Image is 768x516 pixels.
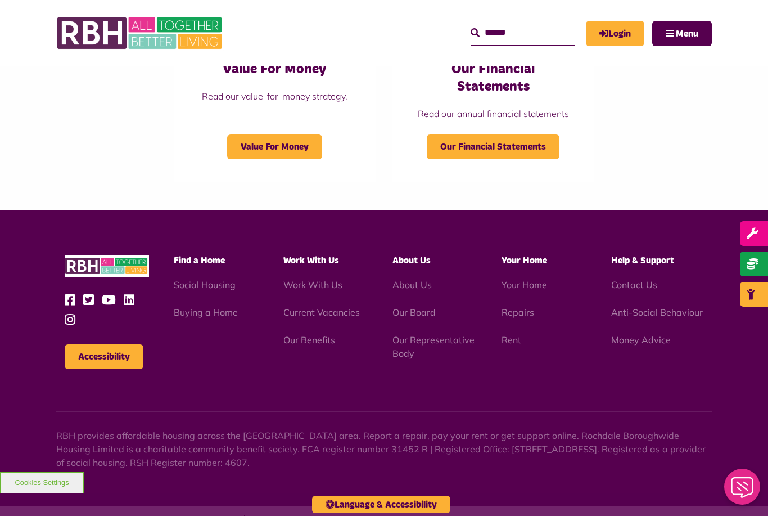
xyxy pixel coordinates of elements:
[611,256,674,265] span: Help & Support
[502,279,547,290] a: Your Home
[502,307,534,318] a: Repairs
[392,334,475,359] a: Our Representative Body
[196,61,353,78] h3: Value For Money
[415,107,572,120] p: Read our annual financial statements
[56,11,225,55] img: RBH
[196,89,353,103] p: Read our value-for-money strategy.
[611,307,703,318] a: Anti-Social Behaviour
[586,21,644,46] a: MyRBH
[65,255,149,277] img: RBH
[652,21,712,46] button: Navigation
[415,61,572,96] h3: Our Financial Statements
[283,279,342,290] a: Work With Us
[174,307,238,318] a: Buying a Home
[502,256,547,265] span: Your Home
[392,307,436,318] a: Our Board
[56,429,712,469] p: RBH provides affordable housing across the [GEOGRAPHIC_DATA] area. Report a repair, pay your rent...
[65,344,143,369] button: Accessibility
[717,465,768,516] iframe: Netcall Web Assistant for live chat
[471,21,575,45] input: Search
[392,256,431,265] span: About Us
[611,279,657,290] a: Contact Us
[283,307,360,318] a: Current Vacancies
[283,334,335,346] a: Our Benefits
[174,279,236,290] a: Social Housing - open in a new tab
[676,29,698,38] span: Menu
[312,496,450,513] button: Language & Accessibility
[502,334,521,346] a: Rent
[227,134,322,159] span: Value For Money
[174,256,225,265] span: Find a Home
[392,279,432,290] a: About Us
[611,334,671,346] a: Money Advice
[283,256,339,265] span: Work With Us
[427,134,559,159] span: Our Financial Statements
